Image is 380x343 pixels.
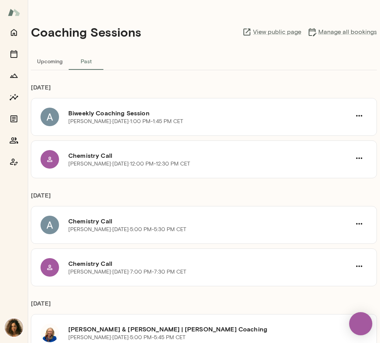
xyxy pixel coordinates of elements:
[31,25,141,39] h4: Coaching Sessions
[5,318,23,337] img: Najla Elmachtoub
[8,5,20,20] img: Mento
[68,324,351,334] h6: [PERSON_NAME] & [PERSON_NAME] | [PERSON_NAME] Coaching
[31,52,69,70] button: Upcoming
[31,299,377,314] h6: [DATE]
[69,52,103,70] button: Past
[68,268,186,276] p: [PERSON_NAME] · [DATE] · 7:00 PM-7:30 PM CET
[6,68,22,83] button: Growth Plan
[307,27,377,37] a: Manage all bookings
[68,151,351,160] h6: Chemistry Call
[242,27,301,37] a: View public page
[68,160,190,168] p: [PERSON_NAME] · [DATE] · 12:00 PM-12:30 PM CET
[31,191,377,206] h6: [DATE]
[31,52,377,70] div: basic tabs example
[6,133,22,148] button: Members
[68,259,351,268] h6: Chemistry Call
[6,154,22,170] button: Coach app
[31,83,377,98] h6: [DATE]
[6,25,22,40] button: Home
[68,118,183,125] p: [PERSON_NAME] · [DATE] · 1:00 PM-1:45 PM CET
[6,111,22,127] button: Documents
[68,334,186,341] p: [PERSON_NAME] · [DATE] · 5:00 PM-5:45 PM CET
[68,216,351,226] h6: Chemistry Call
[68,226,186,233] p: [PERSON_NAME] · [DATE] · 5:00 PM-5:30 PM CET
[68,108,351,118] h6: Biweekly Coaching Session
[6,46,22,62] button: Sessions
[6,90,22,105] button: Insights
